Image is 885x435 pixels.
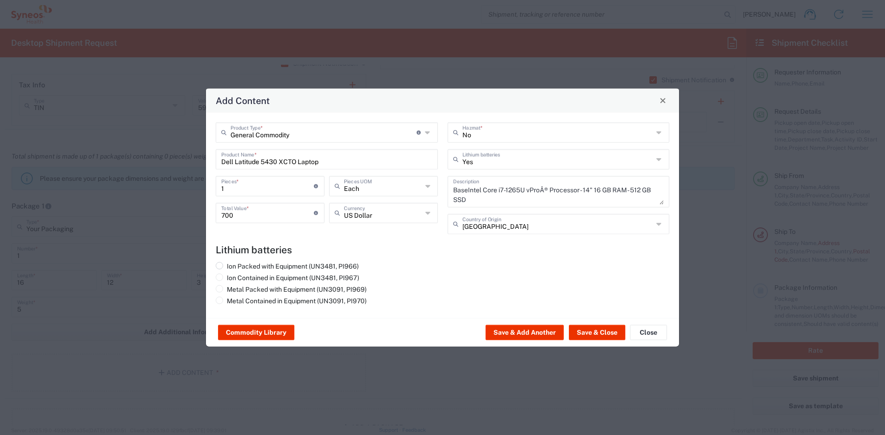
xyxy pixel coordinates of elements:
[656,94,669,107] button: Close
[218,325,294,340] button: Commodity Library
[569,325,625,340] button: Save & Close
[216,273,359,282] label: Ion Contained in Equipment (UN3481, PI967)
[216,244,669,255] h4: Lithium batteries
[216,93,270,107] h4: Add Content
[630,325,667,340] button: Close
[216,296,367,305] label: Metal Contained in Equipment (UN3091, PI970)
[216,285,367,293] label: Metal Packed with Equipment (UN3091, PI969)
[216,262,359,270] label: Ion Packed with Equipment (UN3481, PI966)
[486,325,564,340] button: Save & Add Another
